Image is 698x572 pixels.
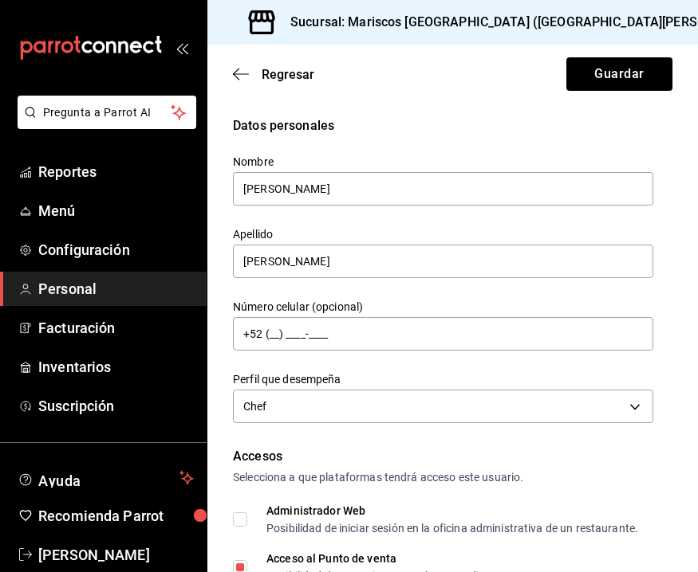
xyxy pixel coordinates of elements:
div: Administrador Web [266,505,638,516]
span: Configuración [38,239,194,261]
button: Regresar [233,67,314,82]
span: Pregunta a Parrot AI [43,104,172,121]
label: Número celular (opcional) [233,301,653,312]
label: Perfil que desempeña [233,374,653,385]
div: Posibilidad de iniciar sesión en la oficina administrativa de un restaurante. [266,523,638,534]
span: Menú [38,200,194,221]
div: Selecciona a que plataformas tendrá acceso este usuario. [233,469,672,486]
a: Pregunta a Parrot AI [11,116,196,132]
span: Ayuda [38,468,173,488]
div: Acceso al Punto de venta [266,553,526,564]
span: Inventarios [38,356,194,378]
button: Pregunta a Parrot AI [18,96,196,129]
label: Apellido [233,229,653,240]
span: [PERSON_NAME] [38,544,194,566]
span: Reportes [38,161,194,182]
div: Chef [233,390,653,423]
span: Recomienda Parrot [38,505,194,527]
label: Nombre [233,156,653,167]
span: Regresar [262,67,314,82]
button: open_drawer_menu [175,41,188,54]
span: Facturación [38,317,194,339]
button: Guardar [566,57,672,91]
div: Accesos [233,447,672,466]
span: Suscripción [38,395,194,417]
div: Datos personales [233,116,672,135]
span: Personal [38,278,194,300]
